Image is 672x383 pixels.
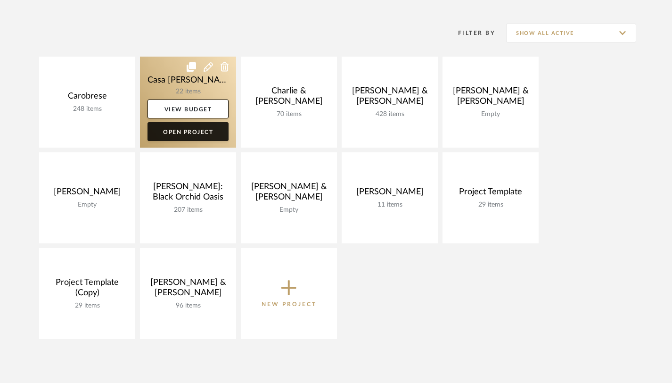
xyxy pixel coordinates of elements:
div: [PERSON_NAME] & [PERSON_NAME] [148,277,229,302]
div: [PERSON_NAME] & [PERSON_NAME] [248,182,329,206]
div: Filter By [446,28,495,38]
a: Open Project [148,122,229,141]
button: New Project [241,248,337,339]
div: [PERSON_NAME] [349,187,430,201]
div: [PERSON_NAME] & [PERSON_NAME] [450,86,531,110]
div: 70 items [248,110,329,118]
a: View Budget [148,100,229,118]
div: Empty [248,206,329,214]
div: Project Template (Copy) [47,277,128,302]
div: 207 items [148,206,229,214]
div: 11 items [349,201,430,209]
div: Charlie & [PERSON_NAME] [248,86,329,110]
div: [PERSON_NAME] & [PERSON_NAME] [349,86,430,110]
p: New Project [262,300,317,309]
div: 428 items [349,110,430,118]
div: Empty [47,201,128,209]
div: 29 items [47,302,128,310]
div: 96 items [148,302,229,310]
div: 248 items [47,105,128,113]
div: Empty [450,110,531,118]
div: 29 items [450,201,531,209]
div: Project Template [450,187,531,201]
div: [PERSON_NAME]: Black Orchid Oasis [148,182,229,206]
div: Carobrese [47,91,128,105]
div: [PERSON_NAME] [47,187,128,201]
